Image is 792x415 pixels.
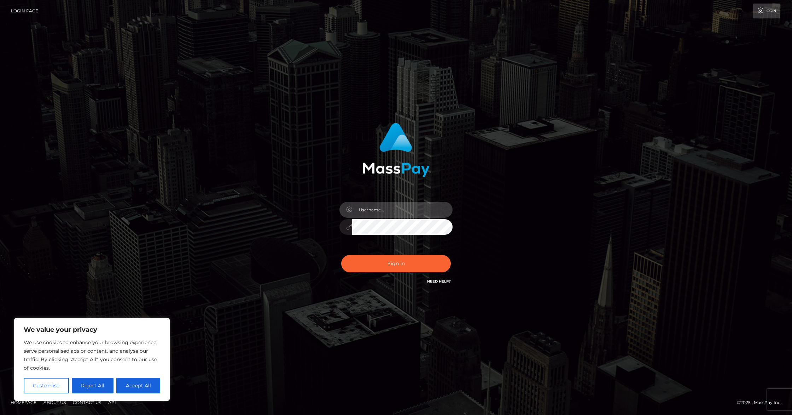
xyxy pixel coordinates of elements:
a: About Us [41,397,69,408]
button: Accept All [116,378,160,393]
input: Username... [352,202,453,218]
a: Login [753,4,780,18]
div: We value your privacy [14,318,170,401]
a: Login Page [11,4,38,18]
a: Contact Us [70,397,104,408]
div: © 2025 , MassPay Inc. [737,399,787,407]
a: Need Help? [427,279,451,284]
p: We value your privacy [24,325,160,334]
button: Customise [24,378,69,393]
img: MassPay Login [362,123,430,177]
p: We use cookies to enhance your browsing experience, serve personalised ads or content, and analys... [24,338,160,372]
button: Reject All [72,378,114,393]
a: Homepage [8,397,39,408]
button: Sign in [341,255,451,272]
a: API [105,397,119,408]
